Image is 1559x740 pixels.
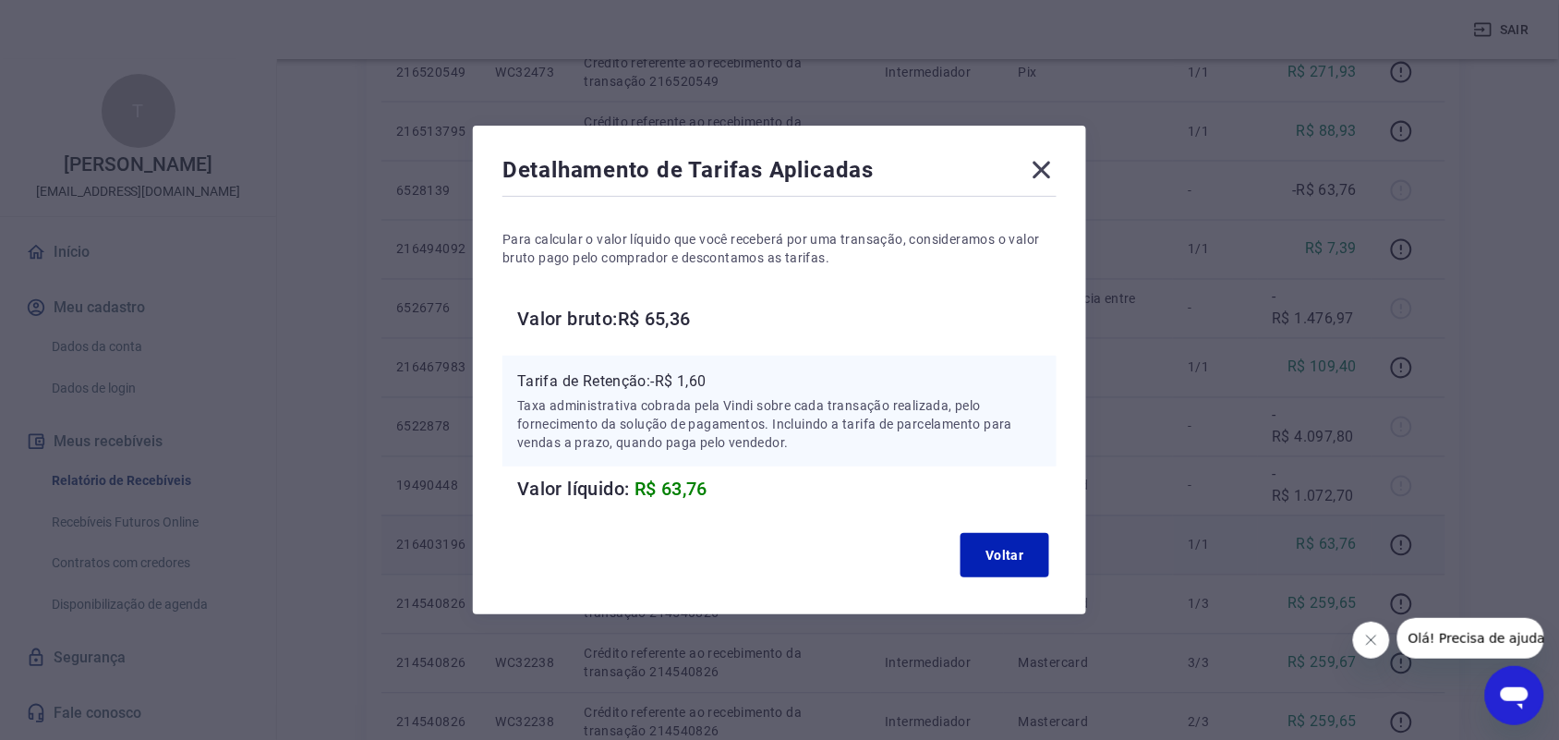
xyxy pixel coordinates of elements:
p: Tarifa de Retenção: -R$ 1,60 [517,370,1042,393]
button: Voltar [961,533,1049,577]
div: Detalhamento de Tarifas Aplicadas [502,155,1057,192]
iframe: Botão para abrir a janela de mensagens [1485,666,1544,725]
p: Para calcular o valor líquido que você receberá por uma transação, consideramos o valor bruto pag... [502,230,1057,267]
span: Olá! Precisa de ajuda? [11,13,155,28]
h6: Valor bruto: R$ 65,36 [517,304,1057,334]
h6: Valor líquido: [517,474,1057,503]
p: Taxa administrativa cobrada pela Vindi sobre cada transação realizada, pelo fornecimento da soluç... [517,396,1042,452]
iframe: Fechar mensagem [1353,622,1390,659]
span: R$ 63,76 [634,478,707,500]
iframe: Mensagem da empresa [1397,618,1544,659]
